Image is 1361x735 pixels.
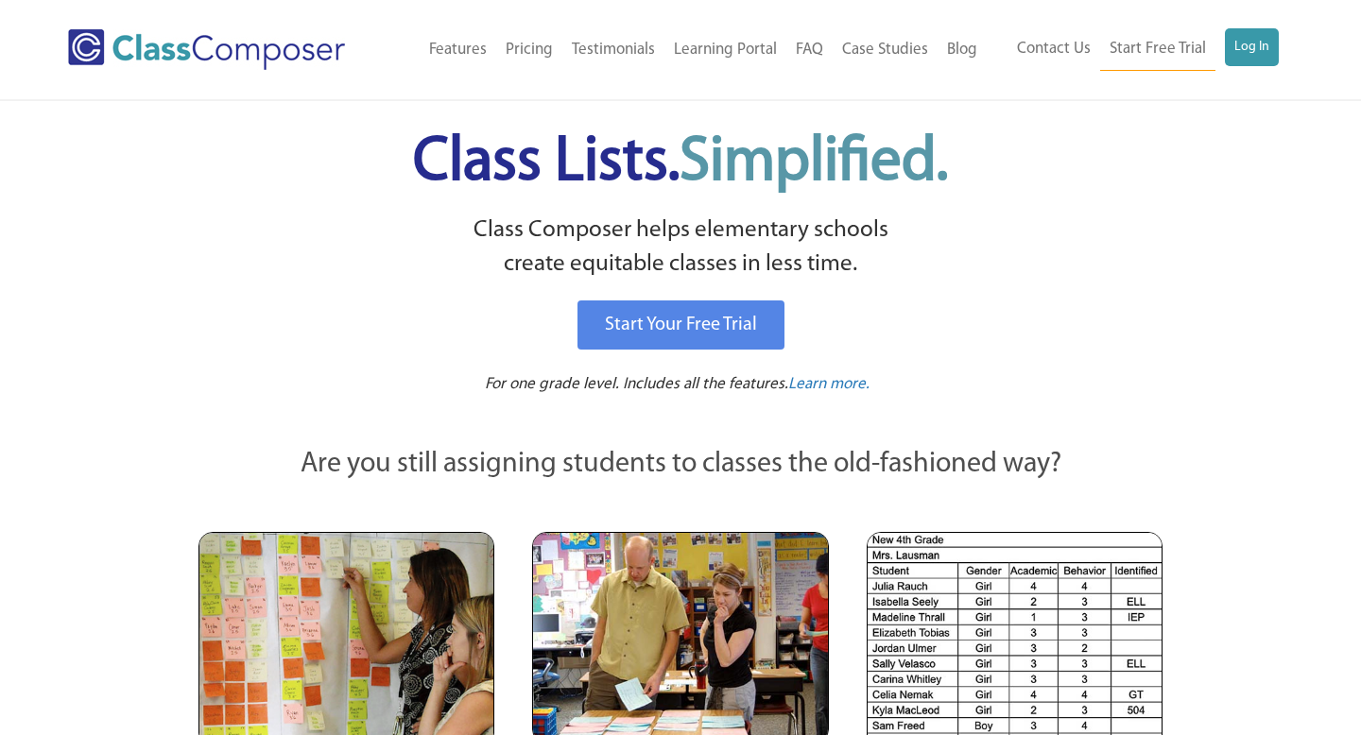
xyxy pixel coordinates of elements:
[562,29,664,71] a: Testimonials
[1225,28,1279,66] a: Log In
[196,214,1165,282] p: Class Composer helps elementary schools create equitable classes in less time.
[496,29,562,71] a: Pricing
[833,29,938,71] a: Case Studies
[664,29,786,71] a: Learning Portal
[605,316,757,334] span: Start Your Free Trial
[420,29,496,71] a: Features
[938,29,987,71] a: Blog
[388,29,987,71] nav: Header Menu
[1008,28,1100,70] a: Contact Us
[680,132,948,194] span: Simplified.
[577,300,784,350] a: Start Your Free Trial
[788,376,870,392] span: Learn more.
[987,28,1279,71] nav: Header Menu
[68,29,345,70] img: Class Composer
[786,29,833,71] a: FAQ
[198,444,1163,486] p: Are you still assigning students to classes the old-fashioned way?
[1100,28,1215,71] a: Start Free Trial
[788,373,870,397] a: Learn more.
[485,376,788,392] span: For one grade level. Includes all the features.
[413,132,948,194] span: Class Lists.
